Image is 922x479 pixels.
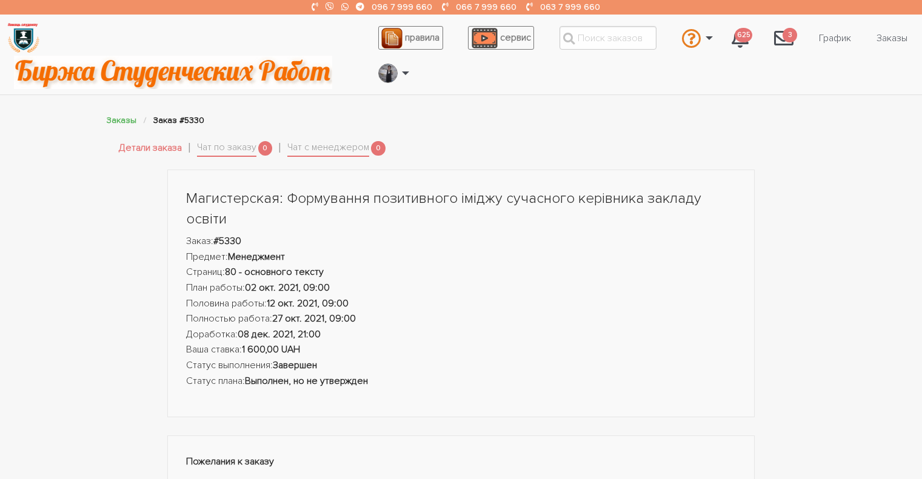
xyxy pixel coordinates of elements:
li: Заказ: [186,234,737,249]
img: logo-135dea9cf721667cc4ddb0c1795e3ba8b7f362e3d0c04e2cc90b931989920324.png [7,21,40,55]
a: Чат по заказу [197,140,256,157]
span: 0 [258,141,273,156]
span: 0 [371,141,386,156]
a: Чат с менеджером [287,140,369,157]
h1: Магистерская: Формування позитивного іміджу сучасного керівника закладу освіти [186,188,737,229]
strong: Выполнен, но не утвержден [245,375,368,387]
li: План работы: [186,280,737,296]
span: правила [405,31,439,44]
img: 20171208_160937.jpg [379,64,397,83]
strong: #5330 [213,235,241,247]
strong: Менеджмент [228,251,285,263]
a: Заказы [107,115,136,125]
a: Детали заказа [119,140,182,156]
li: Страниц: [186,265,737,280]
li: Предмет: [186,249,737,265]
li: Ваша ставка: [186,342,737,358]
strong: 80 - основного тексту [225,266,324,278]
strong: Пожелания к заказу [186,455,274,467]
strong: 12 окт. 2021, 09:00 [267,297,349,309]
a: 096 7 999 660 [372,2,432,12]
input: Поиск заказов [560,26,656,50]
span: 3 [783,28,797,43]
li: Полностью работа: [186,311,737,327]
a: сервис [468,26,534,50]
strong: 02 окт. 2021, 09:00 [245,282,330,294]
img: agreement_icon-feca34a61ba7f3d1581b08bc946b2ec1ccb426f67415f344566775c155b7f62c.png [381,28,402,48]
li: Статус плана: [186,374,737,389]
li: Доработка: [186,327,737,343]
img: motto-2ce64da2796df845c65ce8f9480b9c9d679903764b3ca6da4b6de107518df0fe.gif [14,56,332,89]
a: 3 [764,22,803,55]
img: play_icon-49f7f135c9dc9a03216cfdbccbe1e3994649169d890fb554cedf0eac35a01ba8.png [472,28,497,48]
a: Заказы [867,27,917,50]
a: 063 7 999 660 [540,2,600,12]
strong: 08 дек. 2021, 21:00 [238,328,321,340]
strong: 27 окт. 2021, 09:00 [272,312,356,325]
li: Заказ #5330 [153,113,204,127]
strong: 1 600,00 UAH [242,343,300,355]
a: 066 7 999 660 [456,2,516,12]
strong: Завершен [273,359,317,371]
a: правила [378,26,443,50]
a: График [809,27,861,50]
span: сервис [500,31,531,44]
li: Половина работы: [186,296,737,312]
span: 625 [735,28,752,43]
a: 625 [722,22,758,55]
li: Статус выполнения: [186,358,737,374]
